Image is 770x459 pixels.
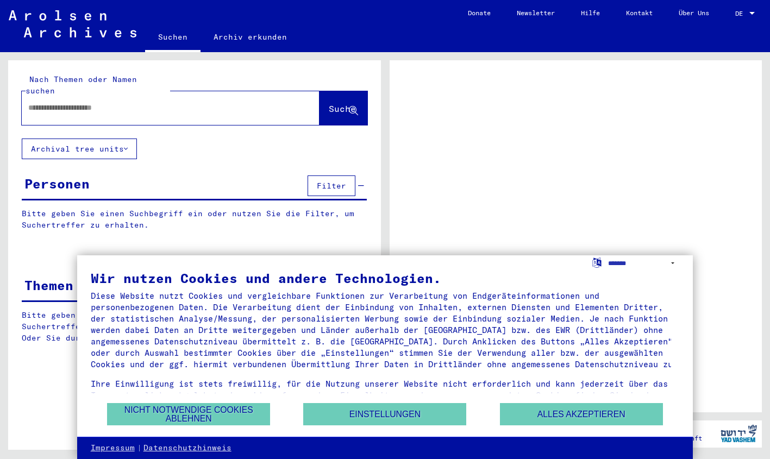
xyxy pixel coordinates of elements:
button: Nicht notwendige Cookies ablehnen [107,403,270,425]
label: Sprache auswählen [591,257,603,267]
img: yv_logo.png [718,420,759,447]
a: Datenschutzhinweis [143,443,231,454]
button: Filter [308,175,355,196]
div: Ihre Einwilligung ist stets freiwillig, für die Nutzung unserer Website nicht erforderlich und ka... [91,378,680,412]
a: Impressum [91,443,135,454]
span: Suche [329,103,356,114]
span: DE [735,10,747,17]
div: Personen [24,174,90,193]
div: Themen [24,275,73,295]
div: Diese Website nutzt Cookies und vergleichbare Funktionen zur Verarbeitung von Endgeräteinformatio... [91,290,680,370]
a: Suchen [145,24,201,52]
mat-label: Nach Themen oder Namen suchen [26,74,137,96]
span: Filter [317,181,346,191]
a: Archiv erkunden [201,24,300,50]
button: Einstellungen [303,403,466,425]
button: Suche [320,91,367,125]
div: Wir nutzen Cookies und andere Technologien. [91,272,680,285]
button: Alles akzeptieren [500,403,663,425]
button: Archival tree units [22,139,137,159]
img: Arolsen_neg.svg [9,10,136,37]
p: Bitte geben Sie einen Suchbegriff ein oder nutzen Sie die Filter, um Suchertreffer zu erhalten. [22,208,367,231]
select: Sprache auswählen [608,255,679,271]
p: Bitte geben Sie einen Suchbegriff ein oder nutzen Sie die Filter, um Suchertreffer zu erhalten. O... [22,310,367,344]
